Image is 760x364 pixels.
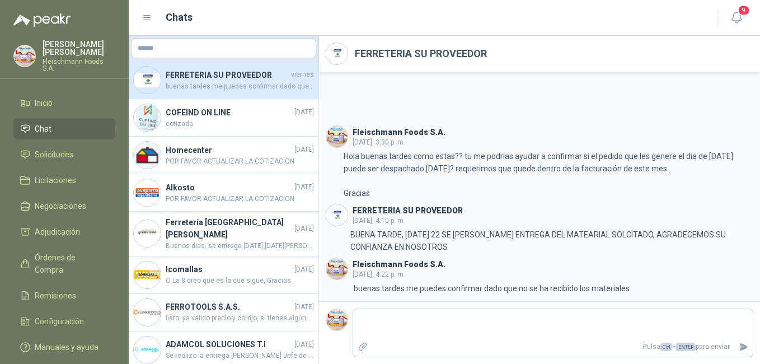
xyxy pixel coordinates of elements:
span: Licitaciones [35,174,76,186]
span: [DATE] [294,339,314,350]
h4: FERRETERIA SU PROVEEDOR [166,69,289,81]
span: Negociaciones [35,200,86,212]
span: [DATE] [294,144,314,155]
span: Configuración [35,315,84,328]
img: Company Logo [134,337,161,363]
a: Inicio [13,92,115,114]
span: [DATE] [294,223,314,234]
span: 9 [738,5,750,16]
img: Company Logo [134,67,161,94]
span: ENTER [676,343,696,351]
span: viernes [291,69,314,80]
a: Órdenes de Compra [13,247,115,281]
a: Chat [13,118,115,139]
h4: Homecenter [166,144,292,156]
h4: ADAMCOL SOLUCIONES T.I [166,338,292,351]
a: Company LogoIcomallas[DATE]O La 8 creo que es la que sigue, Gracias [129,256,318,294]
a: Company LogoAlkosto[DATE]POR FAVOR ACTUALIZAR LA COTIZACION [129,174,318,212]
img: Company Logo [326,309,348,330]
img: Company Logo [326,43,348,64]
span: [DATE], 4:10 p. m. [353,217,405,225]
h3: Fleischmann Foods S.A. [353,262,445,268]
span: POR FAVOR ACTUALIZAR LA COTIZACION [166,156,314,167]
a: Negociaciones [13,195,115,217]
span: [DATE] [294,107,314,118]
span: Inicio [35,97,53,109]
button: 9 [726,8,747,28]
a: Company LogoFERROTOOLS S.A.S.[DATE]listo, ya valido precio y corrijo, si tienes alguna duda llama... [129,294,318,332]
span: Órdenes de Compra [35,251,105,276]
a: Company LogoHomecenter[DATE]POR FAVOR ACTUALIZAR LA COTIZACION [129,137,318,174]
a: Licitaciones [13,170,115,191]
label: Adjuntar archivos [353,337,372,357]
img: Company Logo [134,299,161,326]
h4: FERROTOOLS S.A.S. [166,301,292,313]
span: POR FAVOR ACTUALIZAR LA COTIZACION [166,194,314,204]
span: [DATE] [294,182,314,193]
span: Ctrl [660,343,672,351]
span: [DATE], 4:22 p. m. [353,270,405,278]
a: Company LogoFERRETERIA SU PROVEEDORviernesbuenas tardes me puedes confirmar dado que no se ha rec... [129,62,318,99]
a: Solicitudes [13,144,115,165]
img: Company Logo [326,126,348,147]
a: Company LogoCOFEIND ON LINE[DATE]cotizada [129,99,318,137]
h1: Chats [166,10,193,25]
h4: Icomallas [166,263,292,276]
h2: FERRETERIA SU PROVEEDOR [355,46,487,62]
span: cotizada [166,119,314,129]
p: [PERSON_NAME] [PERSON_NAME] [43,40,115,56]
span: buenas tardes me puedes confirmar dado que no se ha recibido los materiales [166,81,314,92]
span: Buenos dias, se entrega [DATE] [DATE][PERSON_NAME] [166,241,314,251]
img: Logo peakr [13,13,71,27]
span: Manuales y ayuda [35,341,98,353]
img: Company Logo [134,179,161,206]
a: Adjudicación [13,221,115,242]
a: Manuales y ayuda [13,337,115,358]
img: Company Logo [14,45,35,67]
a: Company LogoFerretería [GEOGRAPHIC_DATA][PERSON_NAME][DATE]Buenos dias, se entrega [DATE] [DATE][... [129,212,318,256]
span: O La 8 creo que es la que sigue, Gracias [166,276,314,286]
a: Remisiones [13,285,115,306]
p: Hola buenas tardes como estas?? tu me podrias ayudar a confirmar si el pedido que les genere el d... [344,150,753,199]
img: Company Logo [326,258,348,279]
a: Configuración [13,311,115,332]
img: Company Logo [134,104,161,131]
span: Se realizo la entrega [PERSON_NAME] Jefe de recursos humanos, gracias [166,351,314,361]
span: listo, ya valido precio y corrijo, si tienes alguna duda llamame al 3132798393 [166,313,314,324]
span: [DATE] [294,302,314,312]
h3: Fleischmann Foods S.A. [353,129,445,136]
p: buenas tardes me puedes confirmar dado que no se ha recibido los materiales [354,282,630,295]
span: Solicitudes [35,148,73,161]
h4: COFEIND ON LINE [166,106,292,119]
span: [DATE] [294,264,314,275]
span: Chat [35,123,51,135]
img: Company Logo [326,204,348,226]
p: Fleischmann Foods S.A. [43,58,115,72]
p: Pulsa + para enviar [372,337,735,357]
button: Enviar [734,337,753,357]
span: [DATE], 3:30 p. m. [353,138,405,146]
h4: Ferretería [GEOGRAPHIC_DATA][PERSON_NAME] [166,216,292,241]
img: Company Logo [134,142,161,169]
img: Company Logo [134,262,161,288]
span: Adjudicación [35,226,80,238]
img: Company Logo [134,220,161,247]
span: Remisiones [35,290,76,302]
h4: Alkosto [166,181,292,194]
h3: FERRETERIA SU PROVEEDOR [353,208,463,214]
p: BUENA TARDE, [DATE] 22 SE [PERSON_NAME] ENTREGA DEL MATEARIAL SOLCITADO, AGRADECEMOS SU CONFIANZA... [350,228,753,253]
